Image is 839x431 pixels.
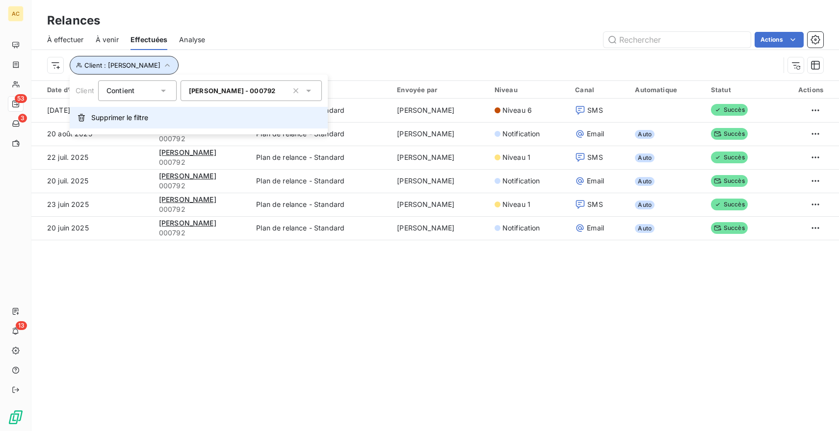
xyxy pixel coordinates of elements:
[711,152,748,163] span: Succès
[70,56,179,75] button: Client : [PERSON_NAME]
[76,86,94,95] span: Client
[635,130,655,139] span: Auto
[635,86,699,94] div: Automatique
[587,200,603,209] span: SMS
[779,86,823,94] div: Actions
[711,86,767,94] div: Statut
[711,199,748,210] span: Succès
[250,216,391,240] td: Plan de relance - Standard
[18,114,27,123] span: 3
[16,321,27,330] span: 13
[587,152,603,162] span: SMS
[96,35,119,45] span: À venir
[159,204,244,214] span: 000792
[391,99,488,122] td: [PERSON_NAME]
[250,169,391,193] td: Plan de relance - Standard
[15,94,27,103] span: 53
[159,181,244,191] span: 000792
[31,169,153,193] td: 20 juil. 2025
[806,398,829,421] iframe: Intercom live chat
[31,193,153,216] td: 23 juin 2025
[603,32,751,48] input: Rechercher
[8,6,24,22] div: AC
[391,216,488,240] td: [PERSON_NAME]
[391,169,488,193] td: [PERSON_NAME]
[159,228,244,238] span: 000792
[31,99,153,122] td: [DATE]
[159,134,244,144] span: 000792
[8,409,24,425] img: Logo LeanPay
[635,201,655,209] span: Auto
[31,216,153,240] td: 20 juin 2025
[159,195,216,203] span: [PERSON_NAME]
[575,86,623,94] div: Canal
[250,146,391,169] td: Plan de relance - Standard
[397,86,482,94] div: Envoyée par
[635,177,655,186] span: Auto
[502,223,540,233] span: Notification
[159,219,216,227] span: [PERSON_NAME]
[587,223,604,233] span: Email
[587,129,604,139] span: Email
[47,35,84,45] span: À effectuer
[250,193,391,216] td: Plan de relance - Standard
[47,85,147,94] div: Date d’envoi
[635,224,655,233] span: Auto
[91,113,148,123] span: Supprimer le filtre
[31,146,153,169] td: 22 juil. 2025
[84,61,160,69] span: Client : [PERSON_NAME]
[495,86,563,94] div: Niveau
[391,146,488,169] td: [PERSON_NAME]
[711,104,748,116] span: Succès
[391,193,488,216] td: [PERSON_NAME]
[502,129,540,139] span: Notification
[106,86,134,95] span: Contient
[189,87,275,95] span: [PERSON_NAME] - 000792
[159,157,244,167] span: 000792
[31,122,153,146] td: 20 août 2025
[587,105,603,115] span: SMS
[47,12,100,29] h3: Relances
[159,172,216,180] span: [PERSON_NAME]
[755,32,804,48] button: Actions
[159,148,216,156] span: [PERSON_NAME]
[587,176,604,186] span: Email
[70,107,328,128] button: Supprimer le filtre
[635,153,655,162] span: Auto
[711,128,748,140] span: Succès
[711,175,748,187] span: Succès
[502,152,530,162] span: Niveau 1
[502,200,530,209] span: Niveau 1
[179,35,205,45] span: Analyse
[502,105,532,115] span: Niveau 6
[711,222,748,234] span: Succès
[391,122,488,146] td: [PERSON_NAME]
[502,176,540,186] span: Notification
[131,35,168,45] span: Effectuées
